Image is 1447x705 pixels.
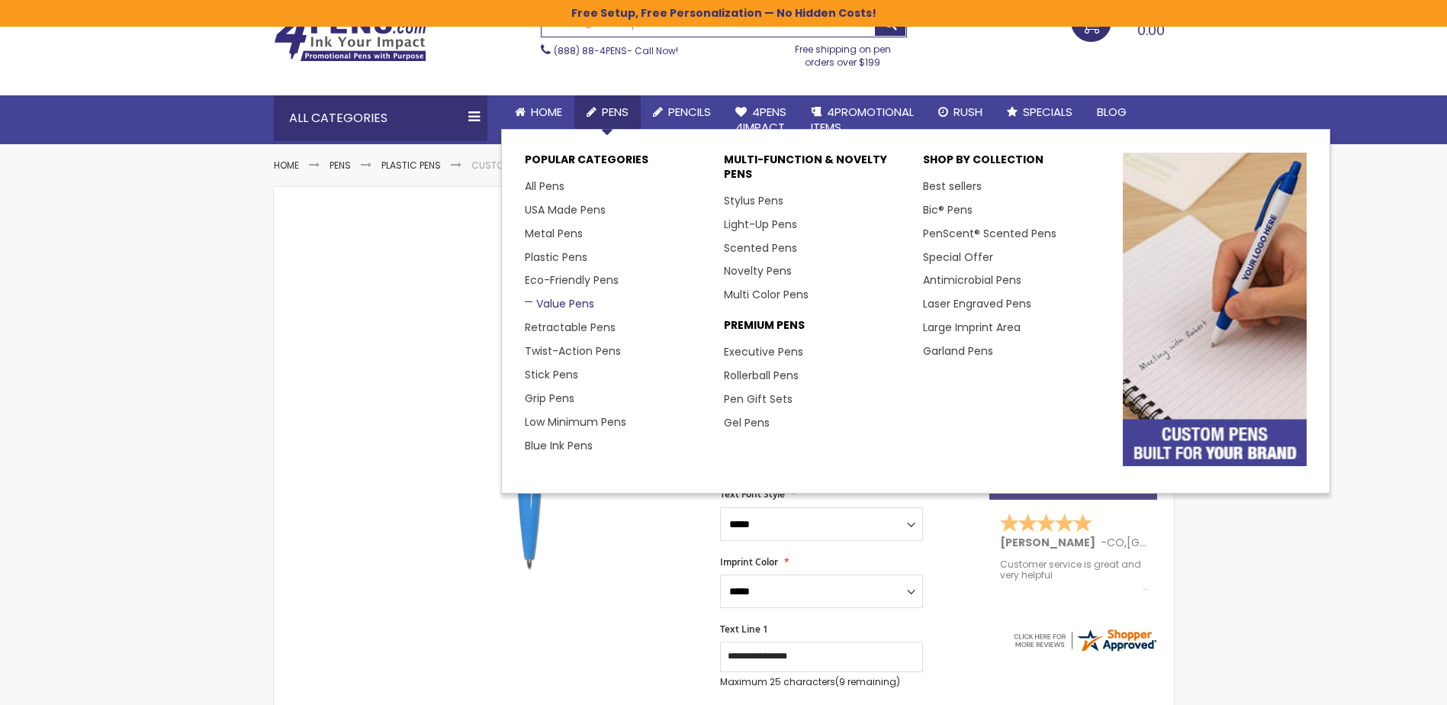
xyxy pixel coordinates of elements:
a: 4Pens4impact [723,95,799,145]
a: Novelty Pens [724,263,792,278]
span: Home [531,104,562,120]
a: 4PROMOTIONALITEMS [799,95,926,145]
a: Scented Pens [724,240,797,256]
a: Antimicrobial Pens [923,272,1021,288]
a: Metal Pens [525,226,583,241]
a: Rollerball Pens [724,368,799,383]
a: Garland Pens [923,343,993,359]
span: (9 remaining) [835,675,900,688]
a: Pens [330,159,351,172]
li: Custom Cambria Plastic Retractable Ballpoint Pen - Monochromatic Body Color [471,159,876,172]
a: Stylus Pens [724,193,783,208]
span: Rush [953,104,982,120]
span: - , [1101,535,1239,550]
p: Popular Categories [525,153,709,175]
a: Best sellers [923,179,982,194]
span: Pens [602,104,629,120]
p: Maximum 25 characters [720,676,923,688]
span: - Call Now! [554,44,678,57]
a: Gel Pens [724,415,770,430]
a: Pen Gift Sets [724,391,793,407]
img: custom-pens [1123,153,1307,466]
img: 4Pens Custom Pens and Promotional Products [274,13,426,62]
div: All Categories [274,95,487,141]
div: Customer service is great and very helpful [1000,559,1148,592]
a: Light-Up Pens [724,217,797,232]
a: Stick Pens [525,367,578,382]
a: Rush [926,95,995,129]
a: Specials [995,95,1085,129]
span: 4PROMOTIONAL ITEMS [811,104,914,135]
a: Plastic Pens [525,249,587,265]
a: Bic® Pens [923,202,973,217]
a: Blog [1085,95,1139,129]
a: Large Imprint Area [923,320,1021,335]
a: Eco-Friendly Pens [525,272,619,288]
a: Executive Pens [724,344,803,359]
a: 4pens.com certificate URL [1011,644,1158,657]
span: Pencils [668,104,711,120]
a: All Pens [525,179,564,194]
a: Pens [574,95,641,129]
a: USA Made Pens [525,202,606,217]
span: [GEOGRAPHIC_DATA] [1127,535,1239,550]
a: Plastic Pens [381,159,441,172]
span: [PERSON_NAME] [1000,535,1101,550]
span: Specials [1023,104,1072,120]
a: Home [274,159,299,172]
a: Grip Pens [525,391,574,406]
a: Pencils [641,95,723,129]
a: Blue Ink Pens [525,438,593,453]
a: Home [503,95,574,129]
span: 0.00 [1137,21,1165,40]
p: Shop By Collection [923,153,1107,175]
p: Premium Pens [724,318,908,340]
img: image_9__1_1.jpg [352,224,700,573]
span: Blog [1097,104,1127,120]
div: Free shipping on pen orders over $199 [779,37,907,68]
a: Special Offer [923,249,993,265]
span: CO [1107,535,1124,550]
a: Multi Color Pens [724,287,809,302]
p: Multi-Function & Novelty Pens [724,153,908,189]
img: 4pens.com widget logo [1011,626,1158,654]
span: 4Pens 4impact [735,104,786,135]
a: PenScent® Scented Pens [923,226,1056,241]
span: Imprint Color [720,555,778,568]
span: Text Font Style [720,488,785,501]
a: Laser Engraved Pens [923,296,1031,311]
a: Retractable Pens [525,320,616,335]
a: Low Minimum Pens [525,414,626,430]
a: Twist-Action Pens [525,343,621,359]
span: Text Line 1 [720,623,768,636]
a: (888) 88-4PENS [554,44,627,57]
a: Value Pens [525,296,594,311]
